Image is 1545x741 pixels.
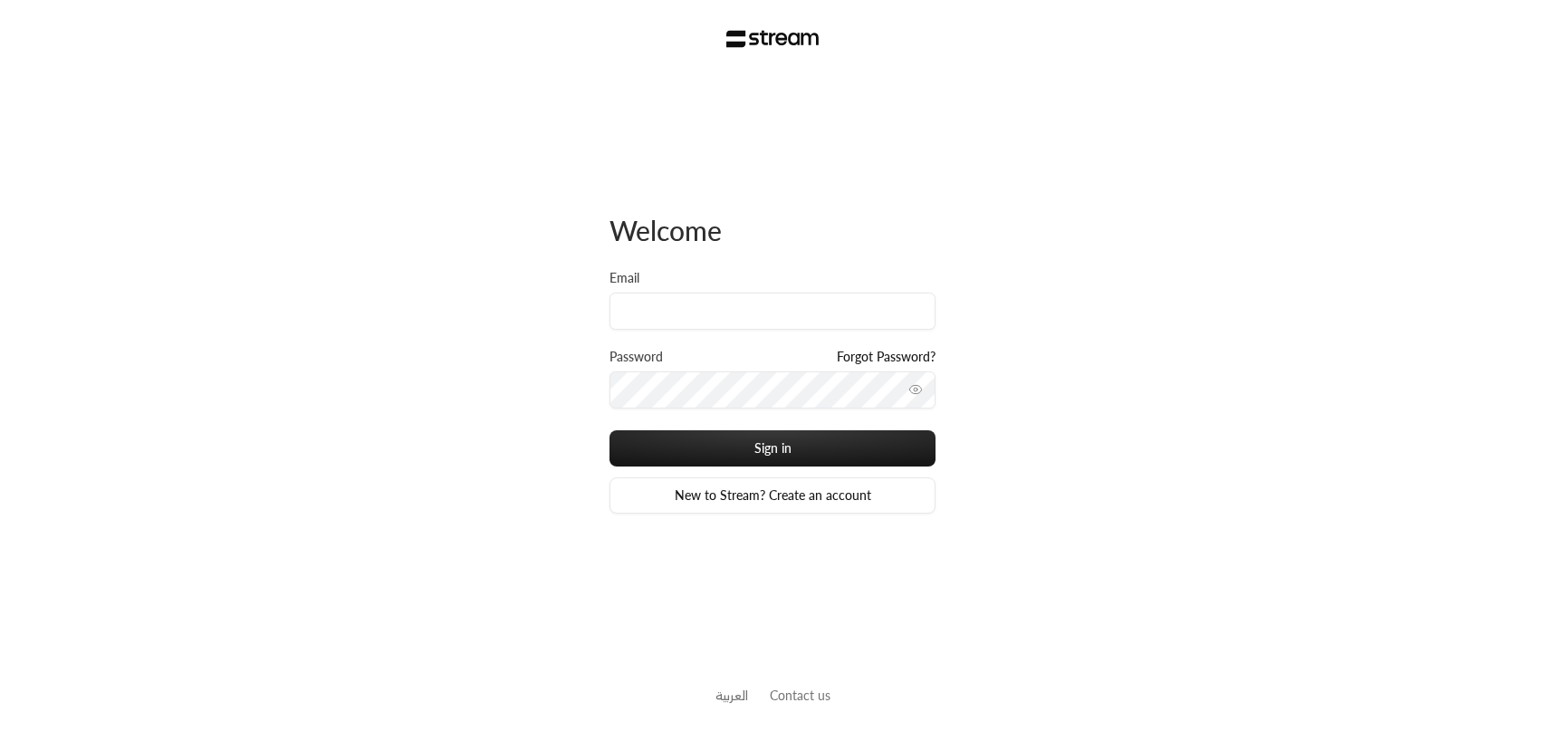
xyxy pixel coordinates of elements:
a: العربية [715,678,748,712]
a: New to Stream? Create an account [609,477,936,514]
a: Forgot Password? [837,348,936,366]
a: Contact us [770,688,830,703]
button: Contact us [770,686,830,705]
label: Email [609,269,639,287]
button: Sign in [609,430,936,467]
label: Password [609,348,663,366]
span: Welcome [609,214,722,246]
button: toggle password visibility [901,375,930,404]
img: Stream Logo [726,30,820,48]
